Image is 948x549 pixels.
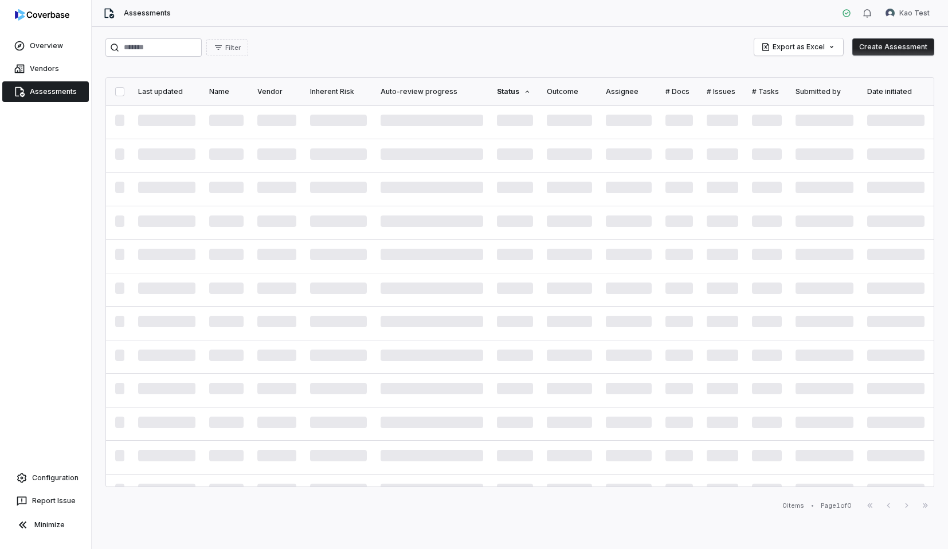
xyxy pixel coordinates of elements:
div: # Docs [665,87,693,96]
span: Report Issue [32,496,76,505]
div: Status [497,87,534,96]
span: Assessments [30,87,77,96]
div: Last updated [138,87,195,96]
div: Name [209,87,244,96]
span: Assessments [124,9,171,18]
span: Overview [30,41,63,50]
div: Date initiated [867,87,925,96]
button: Create Assessment [852,38,934,56]
a: Vendors [2,58,89,79]
div: Submitted by [796,87,853,96]
div: Assignee [606,87,652,96]
div: Page 1 of 0 [821,501,852,510]
img: Kao Test avatar [886,9,895,18]
div: • [811,501,814,509]
button: Filter [206,39,248,56]
span: Minimize [34,520,65,530]
img: logo-D7KZi-bG.svg [15,9,69,21]
div: # Issues [707,87,738,96]
button: Report Issue [5,491,87,511]
div: Auto-review progress [381,87,483,96]
span: Configuration [32,473,79,483]
a: Overview [2,36,89,56]
span: Kao Test [899,9,930,18]
span: Vendors [30,64,59,73]
button: Export as Excel [754,38,843,56]
a: Assessments [2,81,89,102]
div: # Tasks [752,87,782,96]
div: Vendor [257,87,296,96]
button: Kao Test avatarKao Test [879,5,937,22]
a: Configuration [5,468,87,488]
button: Minimize [5,513,87,536]
div: 0 items [782,501,804,510]
div: Outcome [547,87,592,96]
div: Inherent Risk [310,87,367,96]
span: Filter [225,44,241,52]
